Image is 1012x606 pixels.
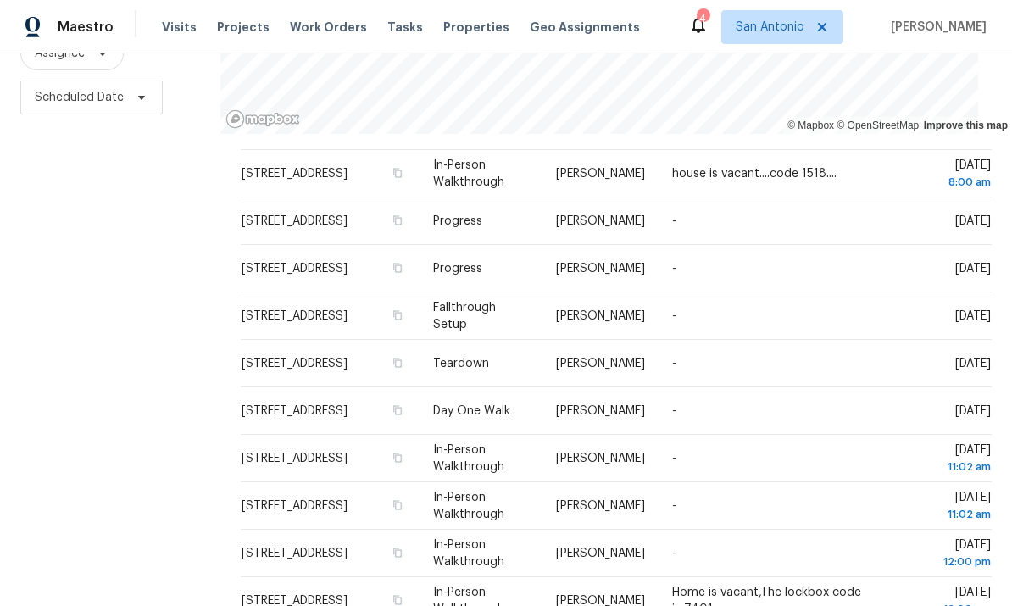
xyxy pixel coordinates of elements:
[391,403,406,418] button: Copy Address
[556,453,645,464] span: [PERSON_NAME]
[242,310,348,322] span: [STREET_ADDRESS]
[898,444,991,475] span: [DATE]
[433,444,504,473] span: In-Person Walkthrough
[556,500,645,512] span: [PERSON_NAME]
[391,450,406,465] button: Copy Address
[242,500,348,512] span: [STREET_ADDRESS]
[35,45,85,62] span: Assignee
[672,215,676,227] span: -
[391,165,406,181] button: Copy Address
[955,215,991,227] span: [DATE]
[391,260,406,275] button: Copy Address
[242,358,348,370] span: [STREET_ADDRESS]
[955,358,991,370] span: [DATE]
[697,10,709,27] div: 4
[387,21,423,33] span: Tasks
[924,120,1008,131] a: Improve this map
[225,109,300,129] a: Mapbox homepage
[242,215,348,227] span: [STREET_ADDRESS]
[672,500,676,512] span: -
[672,358,676,370] span: -
[837,120,919,131] a: OpenStreetMap
[433,263,482,275] span: Progress
[242,168,348,180] span: [STREET_ADDRESS]
[672,310,676,322] span: -
[898,174,991,191] div: 8:00 am
[58,19,114,36] span: Maestro
[162,19,197,36] span: Visits
[433,539,504,568] span: In-Person Walkthrough
[530,19,640,36] span: Geo Assignments
[556,168,645,180] span: [PERSON_NAME]
[242,263,348,275] span: [STREET_ADDRESS]
[898,539,991,570] span: [DATE]
[433,215,482,227] span: Progress
[35,89,124,106] span: Scheduled Date
[290,19,367,36] span: Work Orders
[443,19,509,36] span: Properties
[672,453,676,464] span: -
[242,548,348,559] span: [STREET_ADDRESS]
[672,405,676,417] span: -
[556,548,645,559] span: [PERSON_NAME]
[736,19,804,36] span: San Antonio
[391,545,406,560] button: Copy Address
[955,263,991,275] span: [DATE]
[391,355,406,370] button: Copy Address
[391,498,406,513] button: Copy Address
[433,358,489,370] span: Teardown
[556,310,645,322] span: [PERSON_NAME]
[898,159,991,191] span: [DATE]
[955,405,991,417] span: [DATE]
[556,215,645,227] span: [PERSON_NAME]
[672,548,676,559] span: -
[787,120,834,131] a: Mapbox
[391,213,406,228] button: Copy Address
[898,506,991,523] div: 11:02 am
[898,492,991,523] span: [DATE]
[242,405,348,417] span: [STREET_ADDRESS]
[242,453,348,464] span: [STREET_ADDRESS]
[433,159,504,188] span: In-Person Walkthrough
[433,405,510,417] span: Day One Walk
[556,358,645,370] span: [PERSON_NAME]
[884,19,987,36] span: [PERSON_NAME]
[898,459,991,475] div: 11:02 am
[556,263,645,275] span: [PERSON_NAME]
[433,492,504,520] span: In-Person Walkthrough
[898,553,991,570] div: 12:00 pm
[433,302,496,331] span: Fallthrough Setup
[556,405,645,417] span: [PERSON_NAME]
[672,263,676,275] span: -
[391,308,406,323] button: Copy Address
[217,19,270,36] span: Projects
[955,310,991,322] span: [DATE]
[672,168,837,180] span: house is vacant....code 1518....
